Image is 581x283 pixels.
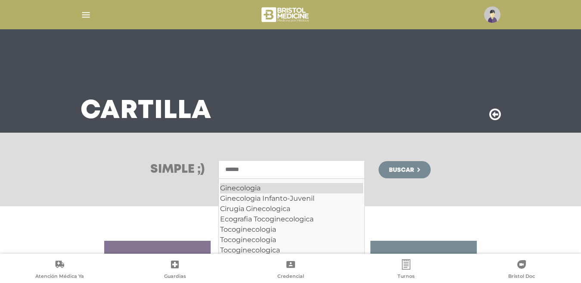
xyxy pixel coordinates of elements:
img: Cober_menu-lines-white.svg [81,9,91,20]
img: profile-placeholder.svg [484,6,500,23]
a: Credencial [233,259,348,281]
div: Tocoginecología [220,235,363,245]
div: Cirugia Ginecologica [220,204,363,214]
span: Turnos [398,273,415,281]
h3: Cartilla [81,100,211,122]
span: Atención Médica Ya [35,273,84,281]
div: Ecografia Tocoginecologica [220,214,363,224]
div: Ginecologia Infanto-Juvenil [220,193,363,204]
span: Credencial [277,273,304,281]
div: Ginecologia [220,183,363,193]
a: Atención Médica Ya [2,259,117,281]
span: Bristol Doc [508,273,535,281]
h3: Simple ;) [150,164,205,176]
button: Buscar [379,161,430,178]
a: Guardias [117,259,233,281]
a: Bristol Doc [464,259,579,281]
div: Tocoginecologia [220,224,363,235]
img: bristol-medicine-blanco.png [260,4,311,25]
span: Guardias [164,273,186,281]
div: Tocoginecologica [220,245,363,255]
span: Buscar [389,167,414,173]
a: Turnos [348,259,464,281]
